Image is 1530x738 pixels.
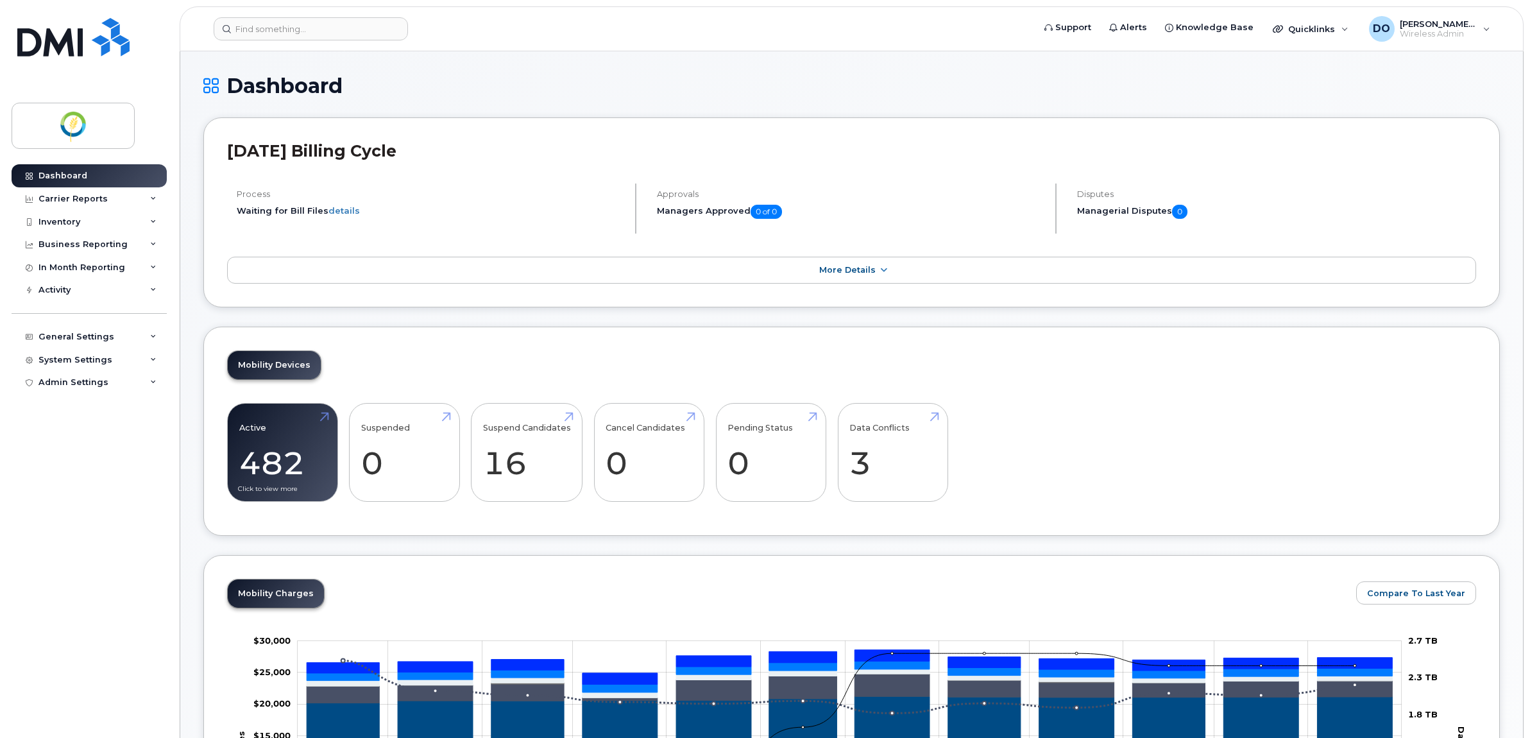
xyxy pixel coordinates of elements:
[1408,635,1438,646] tspan: 2.7 TB
[237,205,624,217] li: Waiting for Bill Files
[751,205,782,219] span: 0 of 0
[328,205,360,216] a: details
[1077,189,1476,199] h4: Disputes
[1172,205,1187,219] span: 0
[239,410,326,495] a: Active 482
[1367,587,1465,599] span: Compare To Last Year
[1077,205,1476,219] h5: Managerial Disputes
[606,410,692,495] a: Cancel Candidates 0
[657,189,1044,199] h4: Approvals
[228,579,324,608] a: Mobility Charges
[1408,709,1438,719] tspan: 1.8 TB
[361,410,448,495] a: Suspended 0
[253,635,291,646] tspan: $30,000
[253,635,291,646] g: $0
[253,698,291,708] g: $0
[307,674,1393,703] g: Roaming
[253,667,291,677] g: $0
[483,410,571,495] a: Suspend Candidates 16
[203,74,1500,97] h1: Dashboard
[228,351,321,379] a: Mobility Devices
[307,669,1393,698] g: Features
[307,650,1393,685] g: PST
[849,410,936,495] a: Data Conflicts 3
[1408,672,1438,682] tspan: 2.3 TB
[819,265,876,275] span: More Details
[1356,581,1476,605] button: Compare To Last Year
[227,141,1476,160] h2: [DATE] Billing Cycle
[253,698,291,708] tspan: $20,000
[727,410,814,495] a: Pending Status 0
[657,205,1044,219] h5: Managers Approved
[237,189,624,199] h4: Process
[307,661,1393,692] g: GST
[253,667,291,677] tspan: $25,000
